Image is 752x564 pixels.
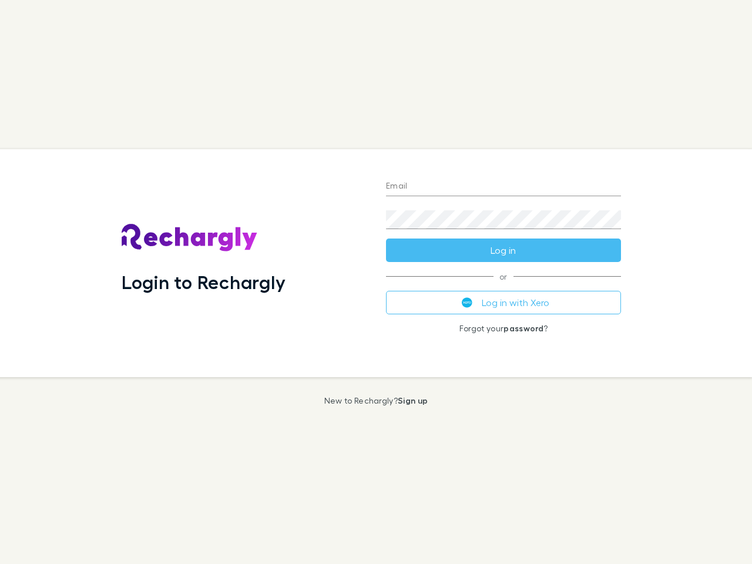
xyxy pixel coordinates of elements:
span: or [386,276,621,277]
p: Forgot your ? [386,324,621,333]
button: Log in with Xero [386,291,621,314]
img: Rechargly's Logo [122,224,258,252]
a: Sign up [398,395,428,405]
h1: Login to Rechargly [122,271,286,293]
p: New to Rechargly? [324,396,428,405]
img: Xero's logo [462,297,472,308]
a: password [503,323,543,333]
button: Log in [386,239,621,262]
